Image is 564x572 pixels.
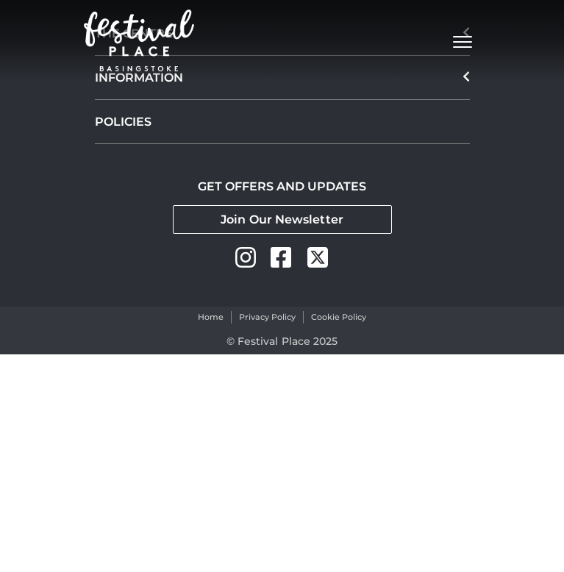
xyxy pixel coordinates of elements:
button: Toggle navigation [444,29,481,51]
h2: GET OFFERS AND UPDATES [198,179,366,193]
p: © Festival Place 2025 [226,332,338,350]
a: Join Our Newsletter [173,205,392,234]
img: Festival Place Logo [84,10,194,71]
a: Privacy Policy [239,311,296,323]
a: POLICIES [95,100,470,144]
a: Cookie Policy [311,311,366,323]
a: Home [198,311,224,323]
